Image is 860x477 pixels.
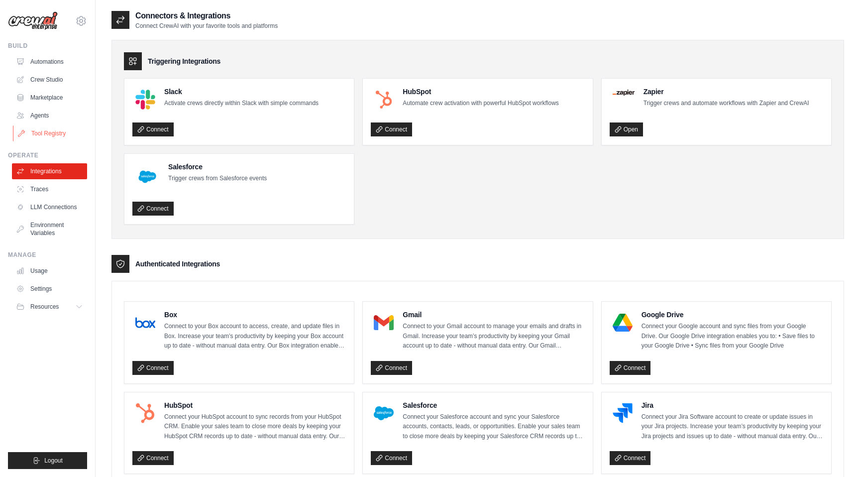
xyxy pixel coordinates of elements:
div: Manage [8,251,87,259]
p: Connect your HubSpot account to sync records from your HubSpot CRM. Enable your sales team to clo... [164,412,346,442]
p: Trigger crews and automate workflows with Zapier and CrewAI [644,99,809,109]
a: Connect [610,451,651,465]
img: Salesforce Logo [374,403,394,423]
button: Logout [8,452,87,469]
h3: Authenticated Integrations [135,259,220,269]
div: Operate [8,151,87,159]
span: Resources [30,303,59,311]
a: LLM Connections [12,199,87,215]
h4: HubSpot [403,87,558,97]
p: Connect your Salesforce account and sync your Salesforce accounts, contacts, leads, or opportunit... [403,412,584,442]
img: Jira Logo [613,403,633,423]
img: Salesforce Logo [135,165,159,189]
a: Connect [371,451,412,465]
p: Connect CrewAI with your favorite tools and platforms [135,22,278,30]
img: Box Logo [135,313,155,333]
a: Connect [610,361,651,375]
a: Environment Variables [12,217,87,241]
a: Connect [132,202,174,216]
h4: Gmail [403,310,584,320]
a: Traces [12,181,87,197]
div: Build [8,42,87,50]
p: Connect to your Box account to access, create, and update files in Box. Increase your team’s prod... [164,322,346,351]
a: Tool Registry [13,125,88,141]
p: Connect your Google account and sync files from your Google Drive. Our Google Drive integration e... [642,322,823,351]
p: Activate crews directly within Slack with simple commands [164,99,319,109]
a: Connect [371,361,412,375]
h4: Zapier [644,87,809,97]
a: Connect [132,122,174,136]
button: Resources [12,299,87,315]
p: Automate crew activation with powerful HubSpot workflows [403,99,558,109]
img: Gmail Logo [374,313,394,333]
a: Crew Studio [12,72,87,88]
img: Google Drive Logo [613,313,633,333]
a: Agents [12,108,87,123]
h4: HubSpot [164,400,346,410]
a: Automations [12,54,87,70]
a: Usage [12,263,87,279]
a: Integrations [12,163,87,179]
a: Settings [12,281,87,297]
h4: Salesforce [168,162,267,172]
img: Slack Logo [135,90,155,110]
a: Open [610,122,643,136]
a: Connect [132,361,174,375]
h4: Jira [642,400,823,410]
h4: Box [164,310,346,320]
a: Connect [132,451,174,465]
p: Trigger crews from Salesforce events [168,174,267,184]
h4: Slack [164,87,319,97]
h2: Connectors & Integrations [135,10,278,22]
img: Zapier Logo [613,90,635,96]
h4: Google Drive [642,310,823,320]
h3: Triggering Integrations [148,56,220,66]
span: Logout [44,457,63,465]
a: Marketplace [12,90,87,106]
p: Connect your Jira Software account to create or update issues in your Jira projects. Increase you... [642,412,823,442]
img: Logo [8,11,58,30]
p: Connect to your Gmail account to manage your emails and drafts in Gmail. Increase your team’s pro... [403,322,584,351]
img: HubSpot Logo [135,403,155,423]
img: HubSpot Logo [374,90,394,110]
h4: Salesforce [403,400,584,410]
a: Connect [371,122,412,136]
